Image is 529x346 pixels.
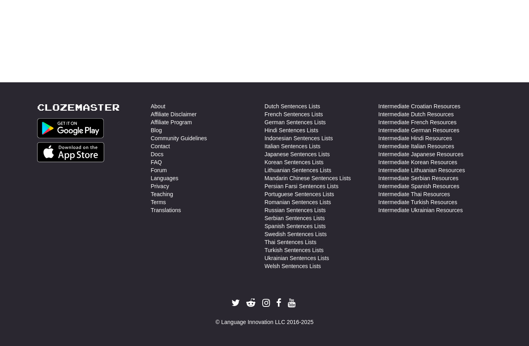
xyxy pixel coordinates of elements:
a: Intermediate Croatian Resources [378,102,460,110]
a: Intermediate Serbian Resources [378,174,459,182]
a: About [151,102,166,110]
a: Languages [151,174,178,182]
a: Intermediate Italian Resources [378,142,454,150]
a: Intermediate Ukrainian Resources [378,206,463,214]
a: Translations [151,206,181,214]
a: Blog [151,126,162,134]
a: Thai Sentences Lists [265,238,317,246]
a: Turkish Sentences Lists [265,246,324,254]
a: Ukrainian Sentences Lists [265,254,329,262]
a: Persian Farsi Sentences Lists [265,182,339,190]
a: Terms [151,198,166,206]
a: Lithuanian Sentences Lists [265,166,331,174]
a: Dutch Sentences Lists [265,102,320,110]
a: Intermediate Lithuanian Resources [378,166,465,174]
a: Hindi Sentences Lists [265,126,319,134]
a: Intermediate Korean Resources [378,158,458,166]
a: Intermediate Thai Resources [378,190,450,198]
img: Get it on App Store [37,142,105,162]
a: Intermediate Turkish Resources [378,198,458,206]
a: German Sentences Lists [265,118,326,126]
a: Russian Sentences Lists [265,206,326,214]
a: Spanish Sentences Lists [265,222,326,230]
a: Mandarin Chinese Sentences Lists [265,174,351,182]
div: © Language Innovation LLC 2016-2025 [37,318,492,326]
a: Affiliate Disclaimer [151,110,197,118]
a: Portuguese Sentences Lists [265,190,334,198]
a: FAQ [151,158,162,166]
a: Indonesian Sentences Lists [265,134,333,142]
a: Intermediate Hindi Resources [378,134,452,142]
a: Intermediate Japanese Resources [378,150,464,158]
a: Clozemaster [37,102,120,112]
a: Italian Sentences Lists [265,142,321,150]
a: Intermediate French Resources [378,118,457,126]
a: Swedish Sentences Lists [265,230,327,238]
a: Forum [151,166,167,174]
a: Intermediate Dutch Resources [378,110,454,118]
a: Korean Sentences Lists [265,158,324,166]
a: Teaching [151,190,173,198]
a: Japanese Sentences Lists [265,150,330,158]
a: Docs [151,150,164,158]
a: Privacy [151,182,169,190]
a: Romanian Sentences Lists [265,198,331,206]
a: Welsh Sentences Lists [265,262,321,270]
a: Contact [151,142,170,150]
a: French Sentences Lists [265,110,323,118]
a: Affiliate Program [151,118,192,126]
a: Intermediate German Resources [378,126,460,134]
img: Get it on Google Play [37,118,104,138]
a: Community Guidelines [151,134,207,142]
a: Intermediate Spanish Resources [378,182,460,190]
a: Serbian Sentences Lists [265,214,325,222]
